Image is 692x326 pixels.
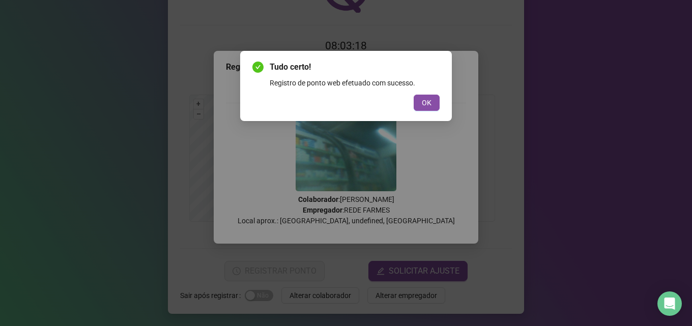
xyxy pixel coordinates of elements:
span: check-circle [252,62,264,73]
span: Tudo certo! [270,61,440,73]
div: Registro de ponto web efetuado com sucesso. [270,77,440,88]
button: OK [414,95,440,111]
span: OK [422,97,431,108]
div: Open Intercom Messenger [657,291,682,316]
